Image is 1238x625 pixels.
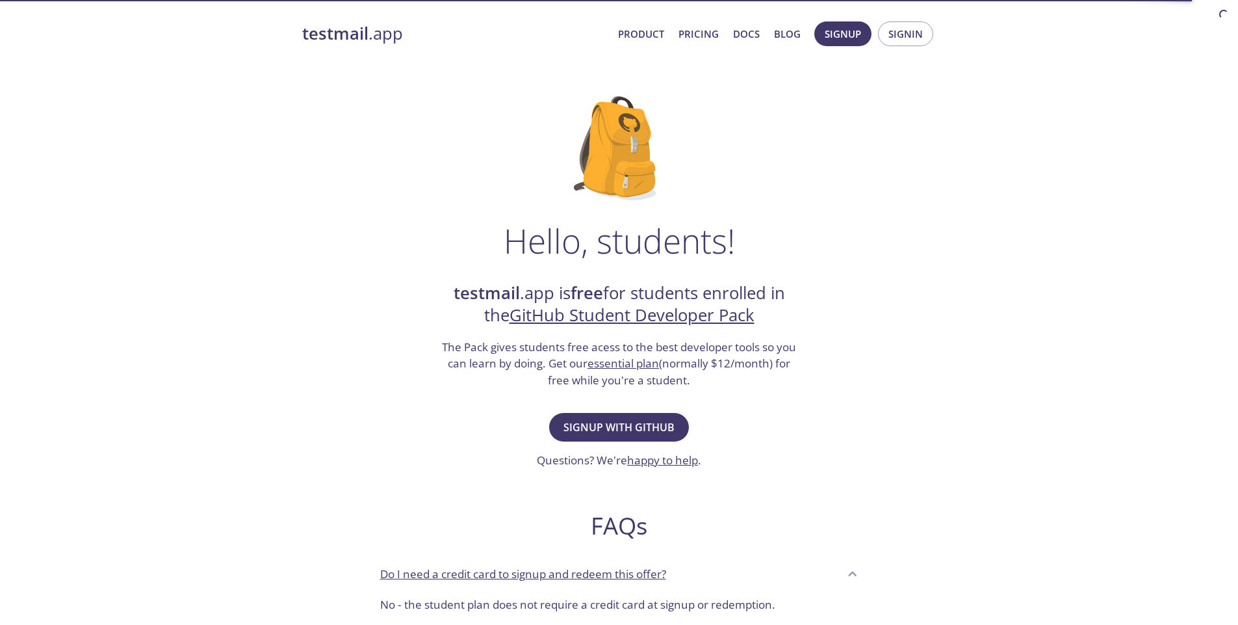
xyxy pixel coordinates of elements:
span: Signup with GitHub [563,418,675,436]
strong: testmail [302,22,368,45]
p: Do I need a credit card to signup and redeem this offer? [380,566,666,583]
button: Signup [814,21,871,46]
div: Do I need a credit card to signup and redeem this offer? [370,591,869,624]
button: Signin [878,21,933,46]
img: github-student-backpack.png [574,96,664,200]
a: Pricing [678,25,719,42]
h2: FAQs [370,511,869,540]
p: No - the student plan does not require a credit card at signup or redemption. [380,596,858,613]
a: Product [618,25,664,42]
div: Do I need a credit card to signup and redeem this offer? [370,556,869,591]
a: essential plan [587,356,659,371]
button: Signup with GitHub [549,413,689,442]
a: testmail.app [302,23,608,45]
h3: Questions? We're . [537,452,701,469]
a: Blog [774,25,801,42]
a: GitHub Student Developer Pack [509,304,754,326]
a: Docs [733,25,760,42]
h2: .app is for students enrolled in the [441,282,798,327]
h3: The Pack gives students free acess to the best developer tools so you can learn by doing. Get our... [441,339,798,389]
span: Signup [825,25,861,42]
strong: testmail [454,282,520,304]
span: Signin [888,25,923,42]
h1: Hello, students! [504,221,735,260]
a: happy to help [627,453,698,468]
strong: free [571,282,603,304]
